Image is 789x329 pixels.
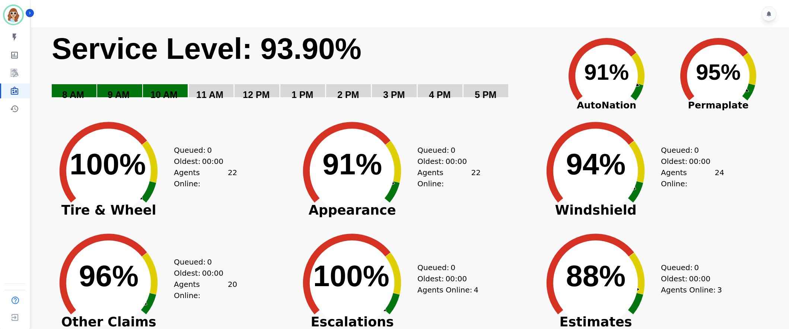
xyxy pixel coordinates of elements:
[79,259,139,292] text: 96%
[584,60,629,85] text: 91%
[52,32,362,65] text: Service Level: 93.90%
[287,206,417,214] span: Appearance
[4,6,22,24] img: Bordered avatar
[689,273,710,284] span: 00:00
[202,268,223,279] span: 00:00
[661,284,724,295] div: Agents Online:
[383,89,405,100] text: 3 PM
[661,156,717,167] div: Oldest:
[694,262,699,273] span: 0
[566,259,626,292] text: 88%
[174,256,230,268] div: Queued:
[662,98,774,113] span: Permaplate
[207,145,212,156] span: 0
[694,145,699,156] span: 0
[696,60,741,85] text: 95%
[228,167,237,189] span: 22
[322,148,382,181] text: 91%
[196,89,223,100] text: 11 AM
[717,284,722,295] span: 3
[174,268,230,279] div: Oldest:
[417,145,473,156] div: Queued:
[417,284,481,295] div: Agents Online:
[417,156,473,167] div: Oldest:
[207,256,212,268] span: 0
[44,206,174,214] span: Tire & Wheel
[337,89,359,100] text: 2 PM
[70,148,146,181] text: 100%
[531,318,661,326] span: Estimates
[292,89,313,100] text: 1 PM
[417,167,481,189] div: Agents Online:
[287,318,417,326] span: Escalations
[174,279,237,301] div: Agents Online:
[661,145,717,156] div: Queued:
[62,89,84,100] text: 8 AM
[451,262,455,273] span: 0
[551,98,662,113] span: AutoNation
[451,145,455,156] span: 0
[661,262,717,273] div: Queued:
[566,148,626,181] text: 94%
[429,89,451,100] text: 4 PM
[445,273,467,284] span: 00:00
[445,156,467,167] span: 00:00
[174,167,237,189] div: Agents Online:
[475,89,496,100] text: 5 PM
[689,156,710,167] span: 00:00
[202,156,223,167] span: 00:00
[108,89,130,100] text: 9 AM
[531,206,661,214] span: Windshield
[44,318,174,326] span: Other Claims
[661,167,724,189] div: Agents Online:
[150,89,178,100] text: 10 AM
[715,167,724,189] span: 24
[417,262,473,273] div: Queued:
[228,279,237,301] span: 20
[174,156,230,167] div: Oldest:
[417,273,473,284] div: Oldest:
[174,145,230,156] div: Queued:
[471,167,481,189] span: 22
[313,259,389,292] text: 100%
[661,273,717,284] div: Oldest:
[243,89,270,100] text: 12 PM
[474,284,478,295] span: 4
[51,31,546,111] svg: Service Level: 0%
